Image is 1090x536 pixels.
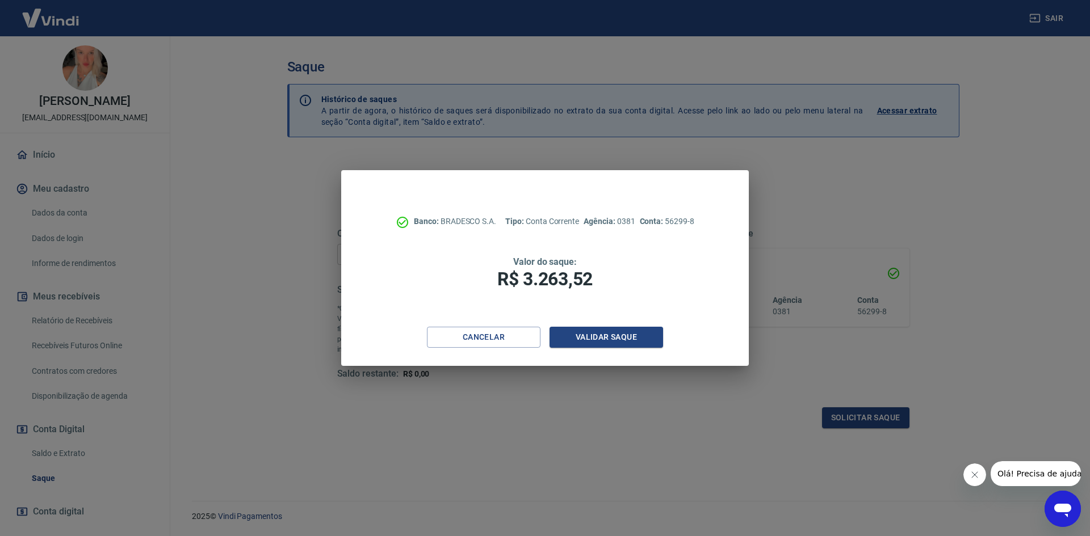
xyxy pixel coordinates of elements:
[497,268,593,290] span: R$ 3.263,52
[505,216,579,227] p: Conta Corrente
[963,463,986,486] iframe: Fechar mensagem
[1045,491,1081,527] iframe: Botão para abrir a janela de mensagens
[414,217,441,226] span: Banco:
[505,217,526,226] span: Tipo:
[640,217,665,226] span: Conta:
[991,461,1081,486] iframe: Mensagem da empresa
[7,8,95,17] span: Olá! Precisa de ajuda?
[513,256,577,267] span: Valor do saque:
[414,216,496,227] p: BRADESCO S.A.
[550,327,663,348] button: Validar saque
[427,327,540,348] button: Cancelar
[640,216,694,227] p: 56299-8
[584,216,635,227] p: 0381
[584,217,617,226] span: Agência:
